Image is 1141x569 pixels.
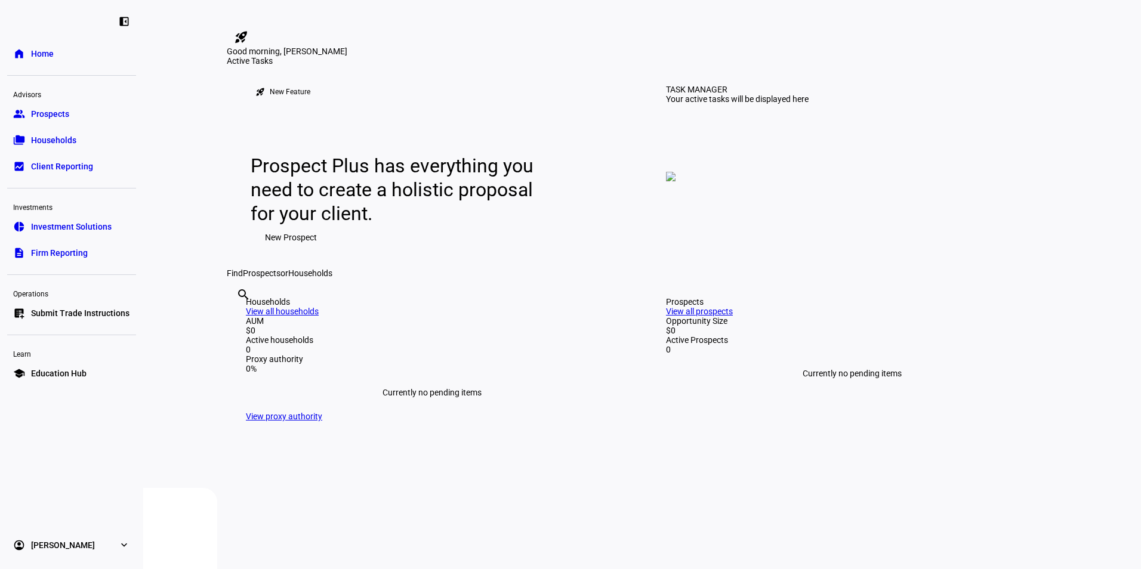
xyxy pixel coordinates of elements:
[7,284,136,301] div: Operations
[13,247,25,259] eth-mat-symbol: description
[13,307,25,319] eth-mat-symbol: list_alt_add
[246,316,618,326] div: AUM
[234,30,248,44] mat-icon: rocket_launch
[13,134,25,146] eth-mat-symbol: folder_copy
[7,198,136,215] div: Investments
[255,87,265,97] mat-icon: rocket_launch
[13,160,25,172] eth-mat-symbol: bid_landscape
[246,335,618,345] div: Active households
[227,47,1057,56] div: Good morning, [PERSON_NAME]
[666,345,1038,354] div: 0
[251,225,331,249] button: New Prospect
[246,364,618,373] div: 0%
[236,304,239,318] input: Enter name of prospect or household
[666,316,1038,326] div: Opportunity Size
[246,326,618,335] div: $0
[666,297,1038,307] div: Prospects
[31,307,129,319] span: Submit Trade Instructions
[288,268,332,278] span: Households
[13,367,25,379] eth-mat-symbol: school
[31,108,69,120] span: Prospects
[7,215,136,239] a: pie_chartInvestment Solutions
[666,335,1038,345] div: Active Prospects
[246,307,319,316] a: View all households
[7,42,136,66] a: homeHome
[246,354,618,364] div: Proxy authority
[246,373,618,412] div: Currently no pending items
[7,85,136,102] div: Advisors
[31,221,112,233] span: Investment Solutions
[7,128,136,152] a: folder_copyHouseholds
[666,307,733,316] a: View all prospects
[118,16,130,27] eth-mat-symbol: left_panel_close
[666,85,727,94] div: TASK MANAGER
[31,48,54,60] span: Home
[31,160,93,172] span: Client Reporting
[13,48,25,60] eth-mat-symbol: home
[246,345,618,354] div: 0
[7,102,136,126] a: groupProspects
[251,154,545,225] div: Prospect Plus has everything you need to create a holistic proposal for your client.
[118,539,130,551] eth-mat-symbol: expand_more
[31,134,76,146] span: Households
[666,172,676,181] img: empty-tasks.png
[666,326,1038,335] div: $0
[236,287,251,302] mat-icon: search
[7,345,136,361] div: Learn
[13,539,25,551] eth-mat-symbol: account_circle
[31,367,87,379] span: Education Hub
[666,354,1038,392] div: Currently no pending items
[243,268,280,278] span: Prospects
[666,94,809,104] div: Your active tasks will be displayed here
[227,56,1057,66] div: Active Tasks
[31,247,88,259] span: Firm Reporting
[270,87,310,97] div: New Feature
[31,539,95,551] span: [PERSON_NAME]
[13,108,25,120] eth-mat-symbol: group
[265,225,317,249] span: New Prospect
[7,154,136,178] a: bid_landscapeClient Reporting
[246,297,618,307] div: Households
[13,221,25,233] eth-mat-symbol: pie_chart
[246,412,322,421] a: View proxy authority
[227,268,1057,278] div: Find or
[7,241,136,265] a: descriptionFirm Reporting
